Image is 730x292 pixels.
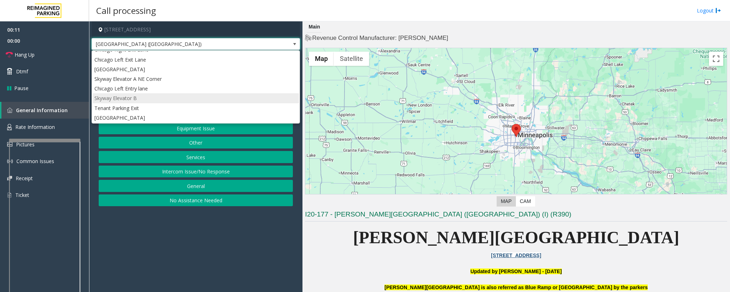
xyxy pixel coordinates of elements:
div: 800 East 28th Street, Minneapolis, MN [512,124,521,137]
button: General [99,180,293,192]
img: logout [715,7,721,14]
h4: Revenue Control Manufacturer: [PERSON_NAME] [305,34,727,42]
button: Toggle fullscreen view [709,52,723,66]
button: Show street map [309,52,334,66]
button: Services [99,151,293,163]
span: [GEOGRAPHIC_DATA] ([GEOGRAPHIC_DATA]) [92,38,258,50]
li: Chicago Left Entry lane [93,84,299,93]
span: Dtmf [16,68,28,75]
a: Logout [697,7,721,14]
img: 'icon' [7,142,12,147]
h3: I20-177 - [PERSON_NAME][GEOGRAPHIC_DATA] ([GEOGRAPHIC_DATA]) (I) (R390) [305,210,727,221]
h3: Call processing [93,2,160,19]
img: 'icon' [7,158,13,164]
li: Tenant Parking Exit [93,103,299,113]
div: Main [307,21,322,33]
li: Skyway Elevator B [93,93,299,103]
li: [GEOGRAPHIC_DATA] [93,64,299,74]
button: Equipment Issue [99,122,293,134]
b: [PERSON_NAME][GEOGRAPHIC_DATA] is also referred as Blue Ramp or [GEOGRAPHIC_DATA] by the parkers [384,285,648,290]
img: 'icon' [7,192,12,198]
a: General Information [1,102,89,119]
span: Pause [14,84,29,92]
li: Chicago Left Exit Lane [93,55,299,64]
span: General Information [16,107,68,114]
img: 'icon' [7,176,12,181]
span: [PERSON_NAME][GEOGRAPHIC_DATA] [353,228,679,247]
label: CAM [516,196,535,207]
li: Skyway Elevator A NE Corner [93,74,299,84]
button: Intercom Issue/No Response [99,166,293,178]
a: [STREET_ADDRESS] [491,252,541,258]
button: No Assistance Needed [99,194,293,207]
h4: [STREET_ADDRESS] [92,21,300,38]
span: Hang Up [15,51,35,58]
img: 'icon' [7,108,12,113]
font: Updated by [PERSON_NAME] - [DATE] [470,268,561,274]
button: Show satellite imagery [334,52,369,66]
span: Rate Information [15,124,55,130]
label: Map [497,196,516,207]
img: 'icon' [7,124,12,130]
li: [GEOGRAPHIC_DATA] [93,113,299,122]
button: Other [99,137,293,149]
